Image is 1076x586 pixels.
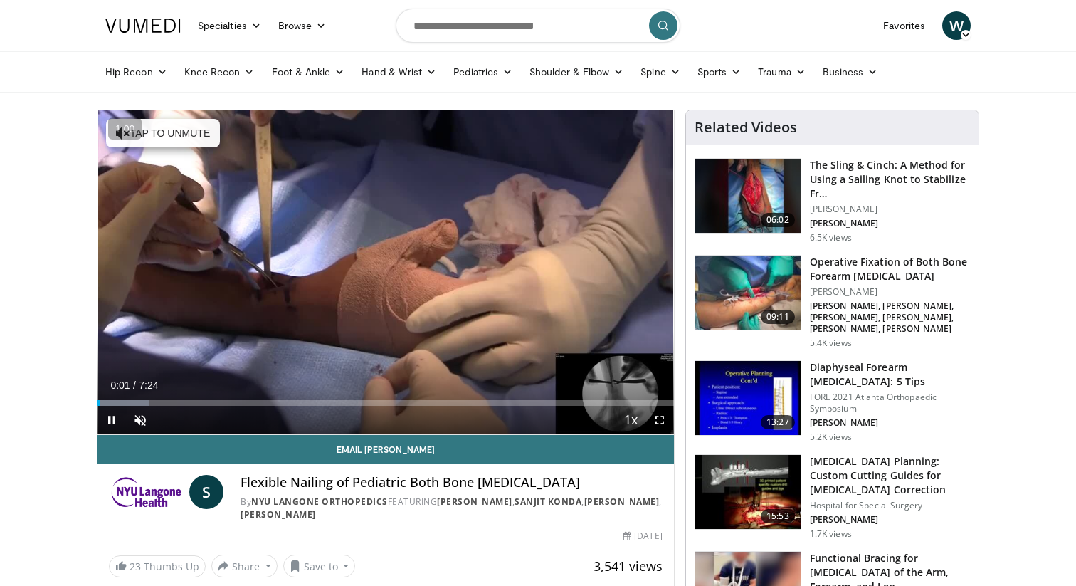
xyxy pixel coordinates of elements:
[695,454,970,540] a: 15:53 [MEDICAL_DATA] Planning: Custom Cutting Guides for [MEDICAL_DATA] Correction Hospital for S...
[189,475,223,509] a: S
[875,11,934,40] a: Favorites
[810,232,852,244] p: 6.5K views
[810,286,970,298] p: [PERSON_NAME]
[623,530,662,543] div: [DATE]
[176,58,263,86] a: Knee Recon
[810,255,970,283] h3: Operative Fixation of Both Bone Forearm [MEDICAL_DATA]
[594,558,663,575] span: 3,541 views
[810,158,970,201] h3: The Sling & Cinch: A Method for Using a Sailing Knot to Stabilize Fr…
[130,560,141,573] span: 23
[695,255,970,349] a: 09:11 Operative Fixation of Both Bone Forearm [MEDICAL_DATA] [PERSON_NAME] [PERSON_NAME], [PERSON...
[810,514,970,525] p: [PERSON_NAME]
[133,380,136,391] span: /
[942,11,971,40] a: W
[515,496,581,508] a: Sanjit Konda
[695,256,801,330] img: 7d404c1d-e45c-4eef-a528-7844dcf56ac7.150x105_q85_crop-smart_upscale.jpg
[110,380,130,391] span: 0:01
[617,406,645,434] button: Playback Rate
[689,58,750,86] a: Sports
[810,528,852,540] p: 1.7K views
[437,496,512,508] a: [PERSON_NAME]
[761,415,795,429] span: 13:27
[126,406,154,434] button: Unmute
[695,119,797,136] h4: Related Videos
[105,19,181,33] img: VuMedi Logo
[353,58,445,86] a: Hand & Wrist
[241,496,662,521] div: By FEATURING , , ,
[749,58,814,86] a: Trauma
[761,509,795,523] span: 15:53
[241,475,662,491] h4: Flexible Nailing of Pediatric Both Bone [MEDICAL_DATA]
[761,213,795,227] span: 06:02
[810,417,970,429] p: [PERSON_NAME]
[97,58,176,86] a: Hip Recon
[584,496,660,508] a: [PERSON_NAME]
[109,475,184,509] img: NYU Langone Orthopedics
[139,380,158,391] span: 7:24
[632,58,688,86] a: Spine
[251,496,388,508] a: NYU Langone Orthopedics
[810,431,852,443] p: 5.2K views
[695,455,801,529] img: ef1ff9dc-8cab-41d4-8071-6836865bb527.150x105_q85_crop-smart_upscale.jpg
[241,508,316,520] a: [PERSON_NAME]
[810,360,970,389] h3: Diaphyseal Forearm [MEDICAL_DATA]: 5 Tips
[283,555,356,577] button: Save to
[97,400,674,406] div: Progress Bar
[810,204,970,215] p: [PERSON_NAME]
[810,500,970,511] p: Hospital for Special Surgery
[810,392,970,414] p: FORE 2021 Atlanta Orthopaedic Symposium
[695,159,801,233] img: 7469cecb-783c-4225-a461-0115b718ad32.150x105_q85_crop-smart_upscale.jpg
[521,58,632,86] a: Shoulder & Elbow
[109,555,206,577] a: 23 Thumbs Up
[445,58,521,86] a: Pediatrics
[695,360,970,443] a: 13:27 Diaphyseal Forearm [MEDICAL_DATA]: 5 Tips FORE 2021 Atlanta Orthopaedic Symposium [PERSON_N...
[645,406,674,434] button: Fullscreen
[761,310,795,324] span: 09:11
[97,110,674,435] video-js: Video Player
[810,454,970,497] h3: [MEDICAL_DATA] Planning: Custom Cutting Guides for [MEDICAL_DATA] Correction
[270,11,335,40] a: Browse
[814,58,887,86] a: Business
[106,119,220,147] button: Tap to unmute
[396,9,680,43] input: Search topics, interventions
[810,338,852,349] p: 5.4K views
[211,555,278,577] button: Share
[695,158,970,244] a: 06:02 The Sling & Cinch: A Method for Using a Sailing Knot to Stabilize Fr… [PERSON_NAME] [PERSON...
[810,300,970,335] p: [PERSON_NAME], [PERSON_NAME], [PERSON_NAME], [PERSON_NAME], [PERSON_NAME], [PERSON_NAME]
[97,406,126,434] button: Pause
[263,58,354,86] a: Foot & Ankle
[810,218,970,229] p: [PERSON_NAME]
[189,11,270,40] a: Specialties
[97,435,674,464] a: Email [PERSON_NAME]
[695,361,801,435] img: 181f810e-e302-4326-8cf4-6288db1a84a7.150x105_q85_crop-smart_upscale.jpg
